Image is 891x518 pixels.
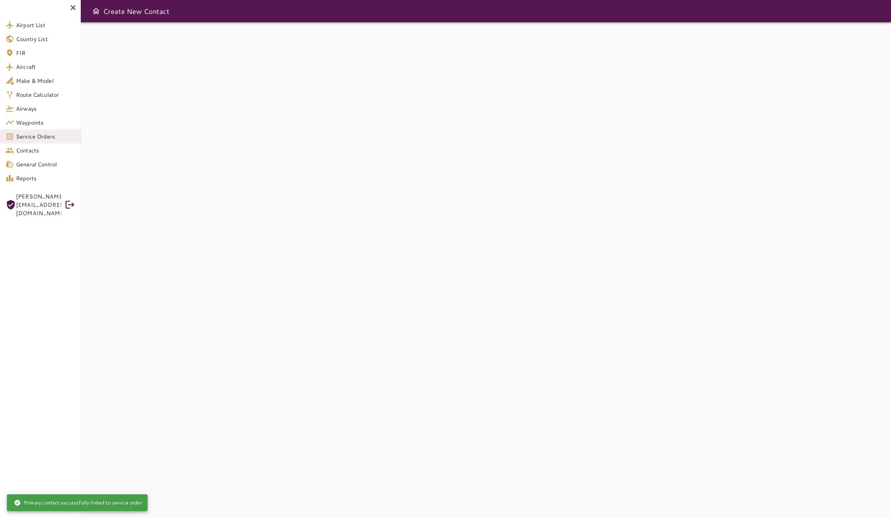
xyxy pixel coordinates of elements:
h6: Create New Contact [103,6,169,17]
span: Airways [16,104,75,113]
span: Route Calculator [16,91,75,99]
span: Contacts [16,146,75,155]
span: Reports [16,174,75,182]
span: Airport List [16,21,75,29]
span: Make & Model [16,77,75,85]
span: Waypoints [16,118,75,127]
span: General Control [16,160,75,168]
div: Primary contact successfully linked to service order [14,496,142,509]
span: Aircraft [16,63,75,71]
span: [PERSON_NAME][EMAIL_ADDRESS][DOMAIN_NAME] [16,192,61,217]
button: Open drawer [89,4,103,18]
span: Service Orders [16,132,75,141]
span: FIR [16,49,75,57]
span: Country List [16,35,75,43]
